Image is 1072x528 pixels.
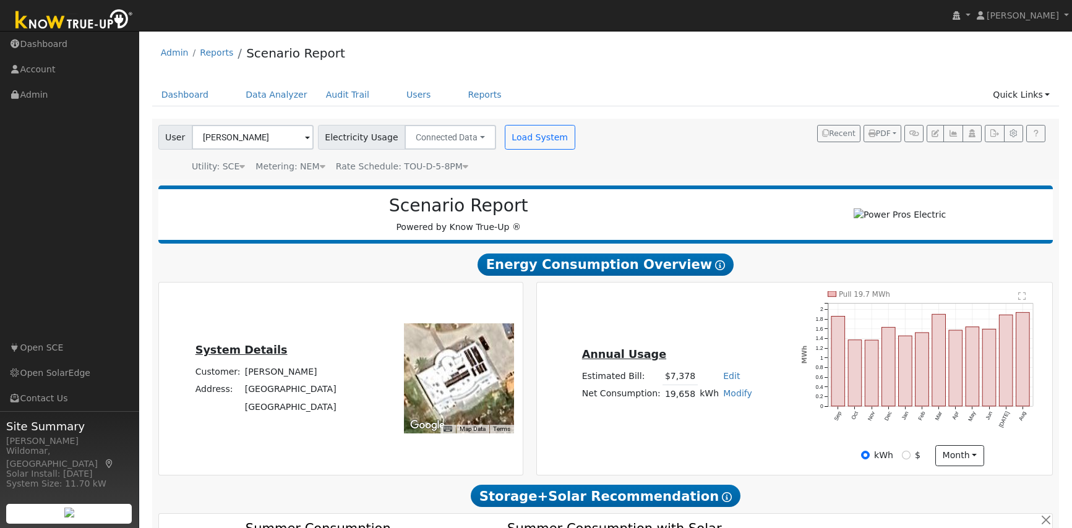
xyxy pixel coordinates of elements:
span: [PERSON_NAME] [987,11,1059,20]
td: Address: [193,381,242,398]
text: Dec [883,410,893,422]
td: kWh [698,385,721,403]
a: Users [397,83,440,106]
button: month [935,445,984,466]
rect: onclick="" [848,340,862,406]
text: 0.6 [816,374,823,380]
rect: onclick="" [932,314,946,406]
text: Jan [901,410,910,420]
td: Net Consumption: [580,385,662,403]
button: Settings [1004,125,1023,142]
rect: onclick="" [949,330,963,406]
a: Scenario Report [246,46,345,61]
div: [PERSON_NAME] [6,435,132,448]
button: Keyboard shortcuts [444,425,452,433]
td: Customer: [193,364,242,381]
img: retrieve [64,508,74,517]
text: 1.2 [816,345,823,351]
td: [GEOGRAPHIC_DATA] [242,381,338,398]
div: Metering: NEM [255,160,325,173]
button: Recent [817,125,860,142]
text: Pull 19.7 MWh [839,290,890,299]
div: Solar Install: [DATE] [6,467,132,480]
img: Power Pros Electric [854,208,946,221]
td: [GEOGRAPHIC_DATA] [242,398,338,415]
rect: onclick="" [983,329,997,406]
i: Show Help [722,492,732,502]
img: Know True-Up [9,7,139,35]
i: Show Help [715,260,725,270]
text: May [967,410,977,422]
button: Load System [505,125,575,150]
a: Edit [723,371,740,381]
u: Annual Usage [582,348,666,360]
a: Quick Links [984,83,1059,106]
div: Wildomar, [GEOGRAPHIC_DATA] [6,445,132,471]
text: Sep [833,410,843,421]
rect: onclick="" [831,317,845,406]
a: Audit Trail [317,83,379,106]
button: Login As [963,125,982,142]
button: Edit User [927,125,944,142]
text: 0.4 [816,384,823,390]
text: Jun [985,410,994,420]
button: Map Data [460,425,486,433]
text: 1.8 [816,316,823,322]
a: Map [104,459,115,469]
text: Aug [1018,410,1027,421]
text: Feb [917,410,927,421]
div: Powered by Know True-Up ® [165,195,753,234]
a: Admin [161,48,189,57]
button: Connected Data [405,125,496,150]
rect: onclick="" [915,333,929,406]
a: Help Link [1026,125,1045,142]
rect: onclick="" [882,327,896,406]
text: Mar [934,411,943,422]
button: Export Interval Data [985,125,1004,142]
span: Storage+Solar Recommendation [471,485,740,507]
rect: onclick="" [966,327,979,406]
td: 19,658 [662,385,697,403]
rect: onclick="" [1016,312,1030,406]
text: 2 [820,306,823,312]
text: 1.4 [816,335,823,341]
span: Electricity Usage [318,125,405,150]
a: Modify [723,388,752,398]
text: [DATE] [998,411,1011,428]
text: Nov [867,410,877,422]
a: Reports [459,83,511,106]
button: Generate Report Link [904,125,924,142]
text: Apr [951,411,960,421]
a: Reports [200,48,233,57]
text: 0.8 [816,364,823,370]
button: PDF [864,125,901,142]
img: Google [407,417,448,433]
text: Oct [851,410,860,420]
h2: Scenario Report [171,195,746,216]
input: kWh [861,451,870,459]
span: PDF [868,129,891,138]
rect: onclick="" [1000,315,1013,406]
text: 1.6 [816,326,823,332]
span: Site Summary [6,418,132,435]
div: System Size: 11.70 kW [6,477,132,490]
input: $ [902,451,911,459]
span: Alias: TOUD-5-8PM [336,161,468,171]
rect: onclick="" [865,340,879,406]
span: Energy Consumption Overview [478,253,734,276]
text: 0 [820,403,823,409]
u: System Details [195,344,288,356]
a: Dashboard [152,83,218,106]
button: Multi-Series Graph [943,125,963,142]
rect: onclick="" [899,336,912,406]
td: Estimated Bill: [580,367,662,385]
td: [PERSON_NAME] [242,364,338,381]
input: Select a User [192,125,314,150]
div: Utility: SCE [192,160,245,173]
text: 0.2 [816,393,823,399]
label: kWh [874,449,893,462]
text: 1 [820,355,823,361]
span: User [158,125,192,150]
a: Data Analyzer [236,83,317,106]
a: Terms (opens in new tab) [493,425,510,432]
